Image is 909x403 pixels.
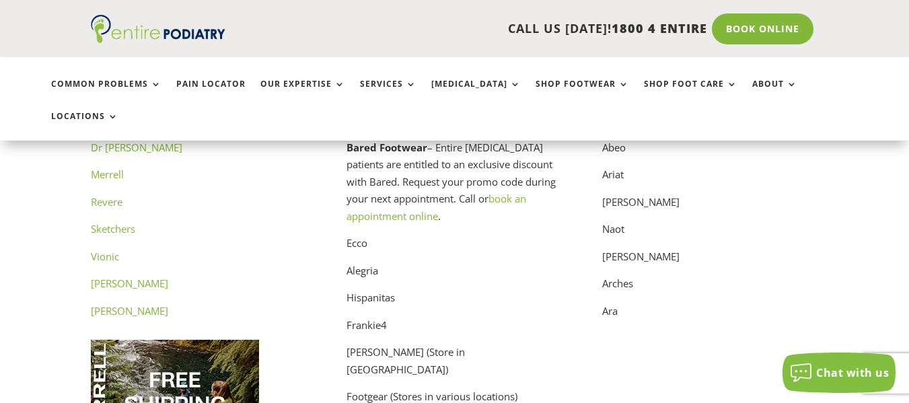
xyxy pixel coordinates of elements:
a: Dr [PERSON_NAME] [91,141,182,154]
p: Alegria [347,262,562,290]
a: About [752,79,797,108]
p: Naot [602,221,818,248]
strong: Bared Footwear [347,141,427,154]
a: [MEDICAL_DATA] [431,79,521,108]
p: CALL US [DATE]! [256,20,707,38]
p: – Entire [MEDICAL_DATA] patients are entitled to an exclusive discount with Bared. Request your p... [347,139,562,235]
a: Revere [91,195,122,209]
p: [PERSON_NAME] (Store in [GEOGRAPHIC_DATA]) [347,344,562,388]
p: Ara [602,303,818,320]
p: [PERSON_NAME] [602,248,818,276]
a: Vionic [91,250,119,263]
p: Abeo [602,139,818,167]
img: logo (1) [91,15,225,43]
a: book an appointment online [347,192,526,223]
p: Hispanitas [347,289,562,317]
p: Frankie4 [347,317,562,344]
a: Pain Locator [176,79,246,108]
a: Common Problems [51,79,161,108]
a: Merrell [91,168,124,181]
a: Book Online [712,13,813,44]
p: Ariat [602,166,818,194]
a: [PERSON_NAME] [91,277,168,290]
a: [PERSON_NAME] [91,304,168,318]
a: Entire Podiatry [91,32,225,46]
a: Locations [51,112,118,141]
a: Our Expertise [260,79,345,108]
p: [PERSON_NAME] [602,194,818,221]
p: Arches [602,275,818,303]
span: Chat with us [816,365,889,380]
p: Ecco [347,235,562,262]
a: Shop Foot Care [644,79,737,108]
a: Services [360,79,416,108]
span: 1800 4 ENTIRE [612,20,707,36]
button: Chat with us [783,353,896,393]
a: Shop Footwear [536,79,629,108]
a: Sketchers [91,222,135,235]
